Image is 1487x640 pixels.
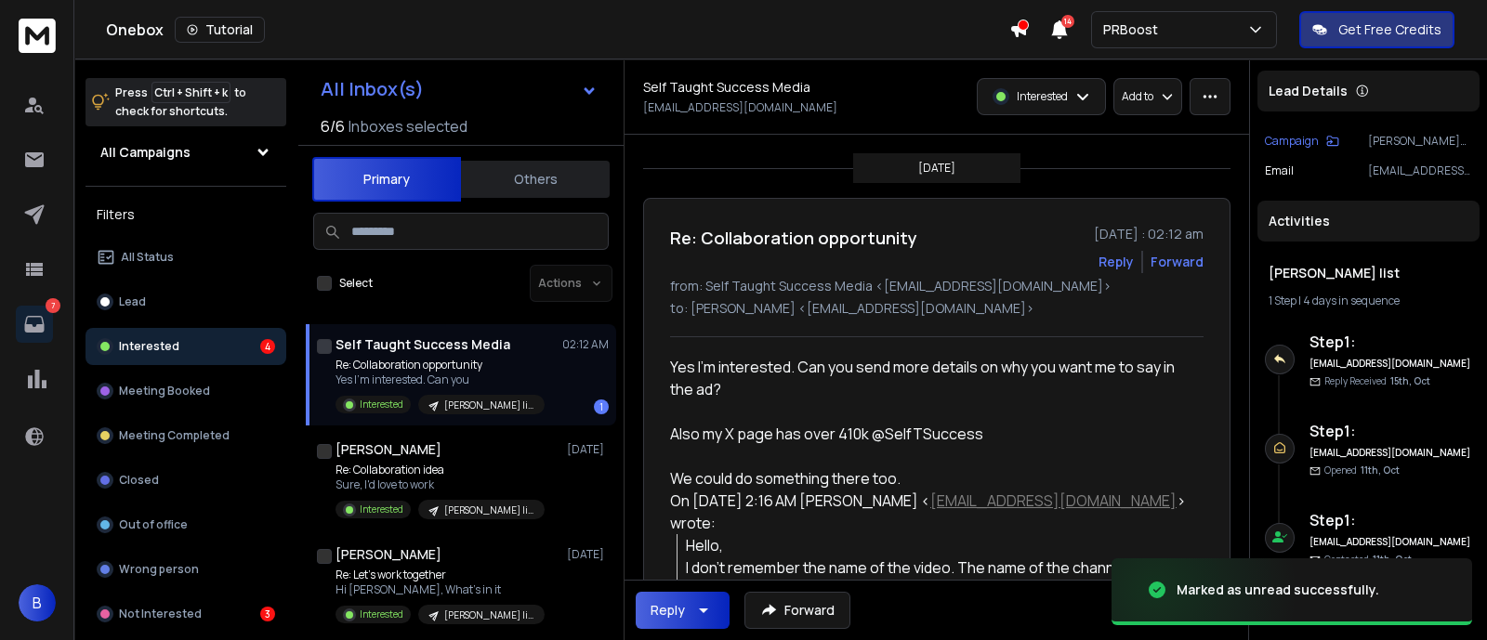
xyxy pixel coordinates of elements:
[336,545,441,564] h1: [PERSON_NAME]
[260,339,275,354] div: 4
[643,100,837,115] p: [EMAIL_ADDRESS][DOMAIN_NAME]
[86,134,286,171] button: All Campaigns
[1257,201,1480,242] div: Activities
[1269,293,1296,308] span: 1 Step
[1309,446,1472,460] h6: [EMAIL_ADDRESS][DOMAIN_NAME]
[1368,134,1472,149] p: [PERSON_NAME] list
[360,503,403,516] p: Interested
[86,417,286,454] button: Meeting Completed
[918,161,955,176] p: [DATE]
[670,356,1189,400] div: Yes I’m interested. Can you send more details on why you want me to say in the ad?
[670,299,1204,318] p: to: [PERSON_NAME] <[EMAIL_ADDRESS][DOMAIN_NAME]>
[1338,20,1441,39] p: Get Free Credits
[151,82,230,103] span: Ctrl + Shift + k
[567,547,609,562] p: [DATE]
[336,335,510,354] h1: Self Taught Success Media
[1269,82,1348,100] p: Lead Details
[1269,294,1468,308] div: |
[119,517,188,532] p: Out of office
[119,473,159,488] p: Closed
[651,601,685,620] div: Reply
[86,595,286,633] button: Not Interested3
[1361,464,1400,477] span: 11th, Oct
[86,328,286,365] button: Interested4
[1061,15,1074,28] span: 14
[336,358,545,372] p: Re: Collaboration opportunity
[636,592,730,629] button: Reply
[86,372,286,410] button: Meeting Booked
[1309,331,1472,353] h6: Step 1 :
[1324,374,1430,388] p: Reply Received
[336,463,545,477] p: Re: Collaboration idea
[19,584,56,621] button: B
[1309,420,1472,442] h6: Step 1 :
[119,339,179,354] p: Interested
[1309,509,1472,531] h6: Step 1 :
[106,17,1009,43] div: Onebox
[1265,163,1294,178] p: Email
[1265,134,1319,149] p: Campaign
[349,115,467,137] h3: Inboxes selected
[86,283,286,320] button: Lead
[336,477,545,492] p: Sure, I'd love to work
[1265,134,1339,149] button: Campaign
[119,294,146,309] p: Lead
[444,503,533,517] p: [PERSON_NAME] list
[1390,374,1430,387] span: 15th, Oct
[121,250,174,265] p: All Status
[670,423,1189,445] div: Also my X page has over 410k @SelfTSuccess
[119,607,202,621] p: Not Interested
[175,17,265,43] button: Tutorial
[260,607,275,621] div: 3
[1094,225,1204,243] p: [DATE] : 02:12 am
[1303,293,1400,308] span: 4 days in sequence
[339,276,373,291] label: Select
[115,84,246,121] p: Press to check for shortcuts.
[670,467,1189,490] div: We could do something there too.
[444,398,533,412] p: [PERSON_NAME] list
[670,277,1204,295] p: from: Self Taught Success Media <[EMAIL_ADDRESS][DOMAIN_NAME]>
[1122,89,1153,104] p: Add to
[312,157,461,202] button: Primary
[119,562,199,577] p: Wrong person
[86,462,286,499] button: Closed
[336,372,545,387] p: Yes I’m interested. Can you
[321,115,345,137] span: 6 / 6
[562,337,609,352] p: 02:12 AM
[461,159,610,200] button: Others
[119,428,230,443] p: Meeting Completed
[1309,535,1472,549] h6: [EMAIL_ADDRESS][DOMAIN_NAME]
[670,490,1189,534] div: On [DATE] 2:16 AM [PERSON_NAME] < > wrote:
[744,592,850,629] button: Forward
[46,298,60,313] p: 7
[306,71,612,108] button: All Inbox(s)
[1309,357,1472,371] h6: [EMAIL_ADDRESS][DOMAIN_NAME]
[567,442,609,457] p: [DATE]
[321,80,424,98] h1: All Inbox(s)
[100,143,191,162] h1: All Campaigns
[360,398,403,411] p: Interested
[1269,264,1468,282] h1: [PERSON_NAME] list
[1324,464,1400,477] p: Opened
[930,490,1177,511] a: [EMAIL_ADDRESS][DOMAIN_NAME]
[643,78,810,97] h1: Self Taught Success Media
[1368,163,1472,178] p: [EMAIL_ADDRESS][DOMAIN_NAME]
[336,568,545,582] p: Re: Let's work together
[670,225,917,251] h1: Re: Collaboration opportunity
[594,399,609,414] div: 1
[1299,11,1454,48] button: Get Free Credits
[1151,253,1204,271] div: Forward
[119,384,210,398] p: Meeting Booked
[86,202,286,228] h3: Filters
[444,608,533,622] p: [PERSON_NAME] list
[16,306,53,343] a: 7
[1099,253,1134,271] button: Reply
[336,440,441,459] h1: [PERSON_NAME]
[1177,581,1379,599] div: Marked as unread successfully.
[86,239,286,276] button: All Status
[86,551,286,588] button: Wrong person
[1103,20,1165,39] p: PRBoost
